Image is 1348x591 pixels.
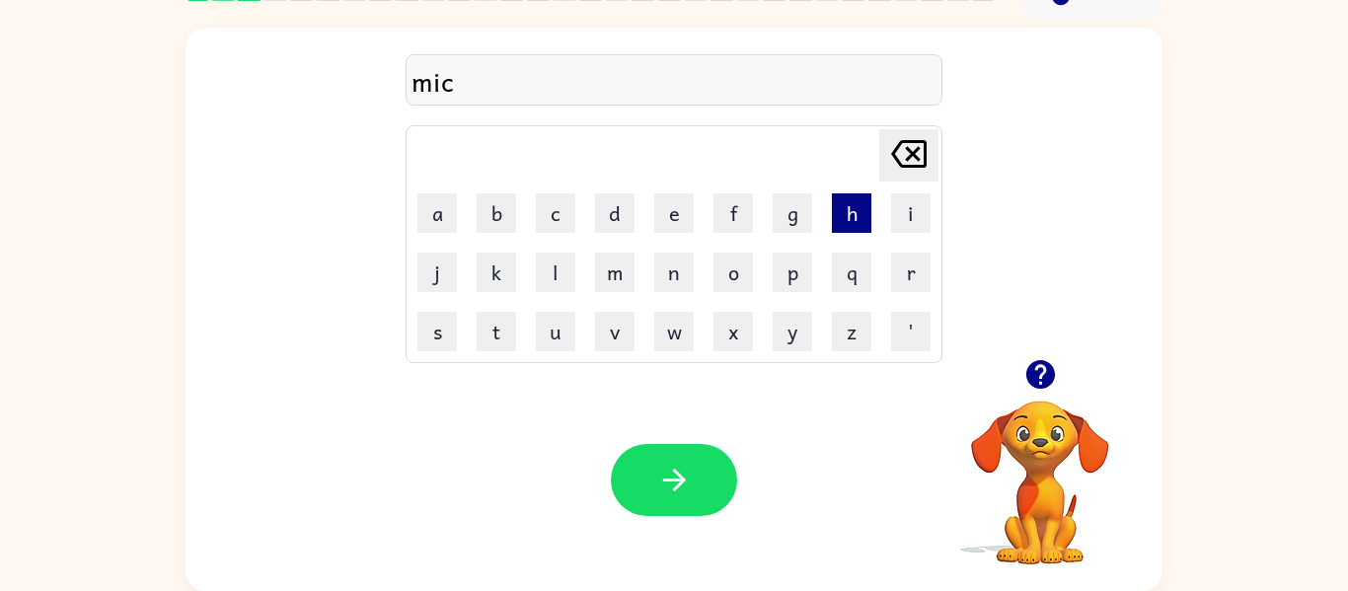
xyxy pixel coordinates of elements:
button: q [832,253,871,292]
button: w [654,312,694,351]
button: i [891,193,931,233]
button: c [536,193,575,233]
button: d [595,193,635,233]
button: t [477,312,516,351]
button: l [536,253,575,292]
button: h [832,193,871,233]
button: m [595,253,635,292]
button: u [536,312,575,351]
button: r [891,253,931,292]
button: k [477,253,516,292]
button: b [477,193,516,233]
button: s [417,312,457,351]
button: v [595,312,635,351]
button: p [773,253,812,292]
button: g [773,193,812,233]
button: x [713,312,753,351]
button: y [773,312,812,351]
video: Your browser must support playing .mp4 files to use Literably. Please try using another browser. [941,370,1139,567]
button: n [654,253,694,292]
div: mic [412,60,936,102]
button: e [654,193,694,233]
button: ' [891,312,931,351]
button: o [713,253,753,292]
button: a [417,193,457,233]
button: z [832,312,871,351]
button: f [713,193,753,233]
button: j [417,253,457,292]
